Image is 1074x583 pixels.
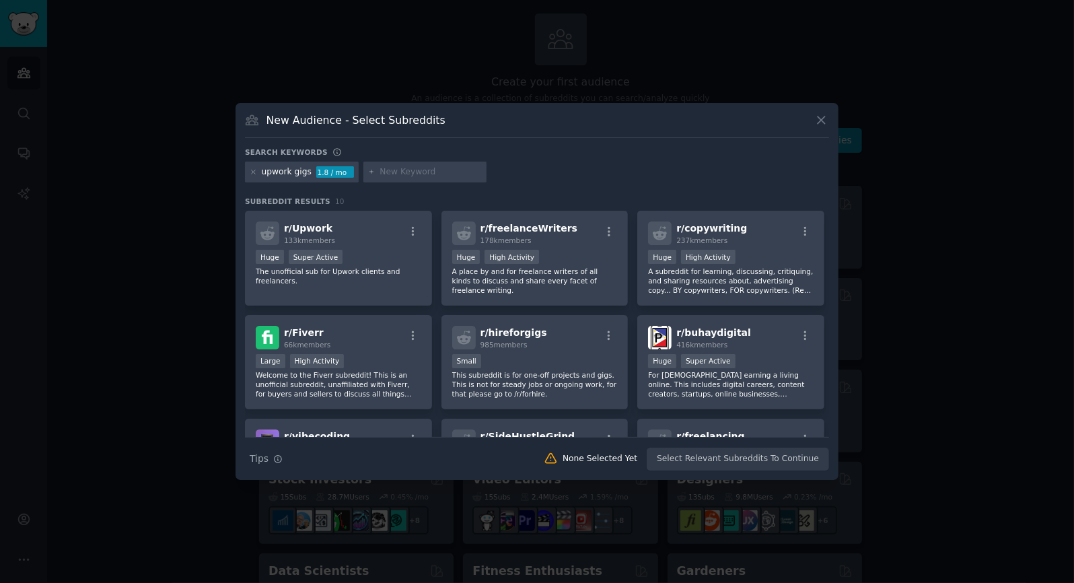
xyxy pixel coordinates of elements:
[676,431,744,442] span: r/ freelancing
[250,452,268,466] span: Tips
[648,267,814,295] p: A subreddit for learning, discussing, critiquing, and sharing resources about, advertising copy.....
[266,113,445,127] h3: New Audience - Select Subreddits
[485,250,539,264] div: High Activity
[563,453,637,465] div: None Selected Yet
[648,250,676,264] div: Huge
[256,370,421,399] p: Welcome to the Fiverr subreddit! This is an unofficial subreddit, unaffiliated with Fiverr, for b...
[284,327,324,338] span: r/ Fiverr
[245,447,287,471] button: Tips
[290,354,345,368] div: High Activity
[676,223,747,234] span: r/ copywriting
[452,370,618,399] p: This subreddit is for one-off projects and gigs. This is not for steady jobs or ongoing work, for...
[256,326,279,349] img: Fiverr
[262,166,312,178] div: upwork gigs
[681,250,736,264] div: High Activity
[648,354,676,368] div: Huge
[676,341,727,349] span: 416k members
[452,250,480,264] div: Huge
[289,250,343,264] div: Super Active
[256,267,421,285] p: The unofficial sub for Upwork clients and freelancers.
[480,431,575,442] span: r/ SideHustleGrind
[256,354,285,368] div: Large
[676,327,751,338] span: r/ buhaydigital
[480,236,532,244] span: 178k members
[452,354,481,368] div: Small
[256,430,279,453] img: vibecoding
[648,370,814,399] p: For [DEMOGRAPHIC_DATA] earning a living online. This includes digital careers, content creators, ...
[380,166,482,178] input: New Keyword
[284,223,332,234] span: r/ Upwork
[480,341,528,349] span: 985 members
[256,250,284,264] div: Huge
[480,223,577,234] span: r/ freelanceWriters
[245,197,330,206] span: Subreddit Results
[316,166,354,178] div: 1.8 / mo
[245,147,328,157] h3: Search keywords
[676,236,727,244] span: 237k members
[681,354,736,368] div: Super Active
[284,341,330,349] span: 66k members
[335,197,345,205] span: 10
[452,267,618,295] p: A place by and for freelance writers of all kinds to discuss and share every facet of freelance w...
[480,327,547,338] span: r/ hireforgigs
[284,431,350,442] span: r/ vibecoding
[648,326,672,349] img: buhaydigital
[284,236,335,244] span: 133k members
